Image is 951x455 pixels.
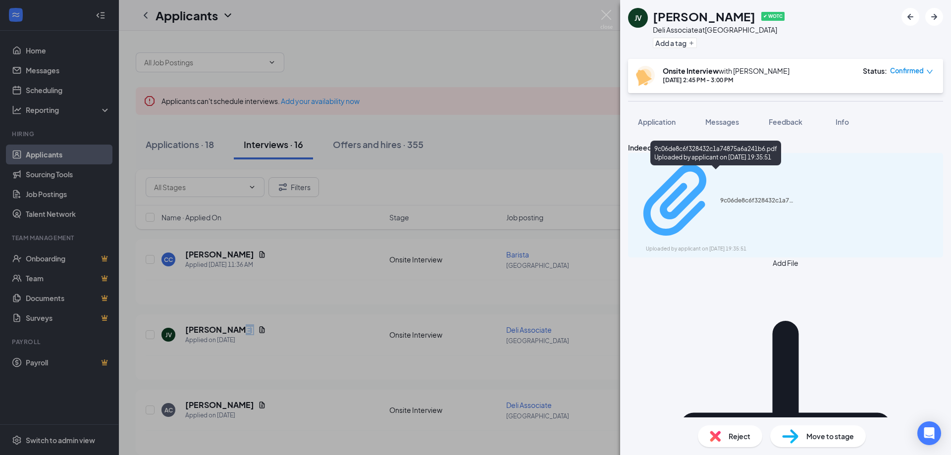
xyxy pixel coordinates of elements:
div: Deli Associate at [GEOGRAPHIC_DATA] [653,25,785,35]
span: Confirmed [890,66,924,76]
div: Status : [863,66,887,76]
span: Application [638,117,676,126]
span: Move to stage [806,431,854,442]
h1: [PERSON_NAME] [653,8,755,25]
div: with [PERSON_NAME] [663,66,790,76]
svg: Plus [688,40,694,46]
a: Paperclip9c06de8c6f328432c1a74875a6a241b6.pdfUploaded by applicant on [DATE] 19:35:51 [634,157,794,253]
span: Feedback [769,117,802,126]
button: ArrowRight [925,8,943,26]
div: Uploaded by applicant on [DATE] 19:35:51 [646,245,794,253]
div: 9c06de8c6f328432c1a74875a6a241b6.pdf Uploaded by applicant on [DATE] 19:35:51 [650,141,781,165]
button: ArrowLeftNew [901,8,919,26]
b: Onsite Interview [663,66,719,75]
div: Indeed Resume [628,142,943,153]
span: Reject [729,431,750,442]
div: 9c06de8c6f328432c1a74875a6a241b6.pdf [720,197,794,204]
div: JV [634,13,642,23]
svg: ArrowLeftNew [904,11,916,23]
span: Messages [705,117,739,126]
span: down [926,68,933,75]
div: Open Intercom Messenger [917,421,941,445]
span: Info [836,117,849,126]
svg: Paperclip [634,157,720,244]
svg: ArrowRight [928,11,940,23]
div: [DATE] 2:45 PM - 3:00 PM [663,76,790,84]
button: PlusAdd a tag [653,38,697,48]
span: ✔ WOTC [761,12,785,21]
